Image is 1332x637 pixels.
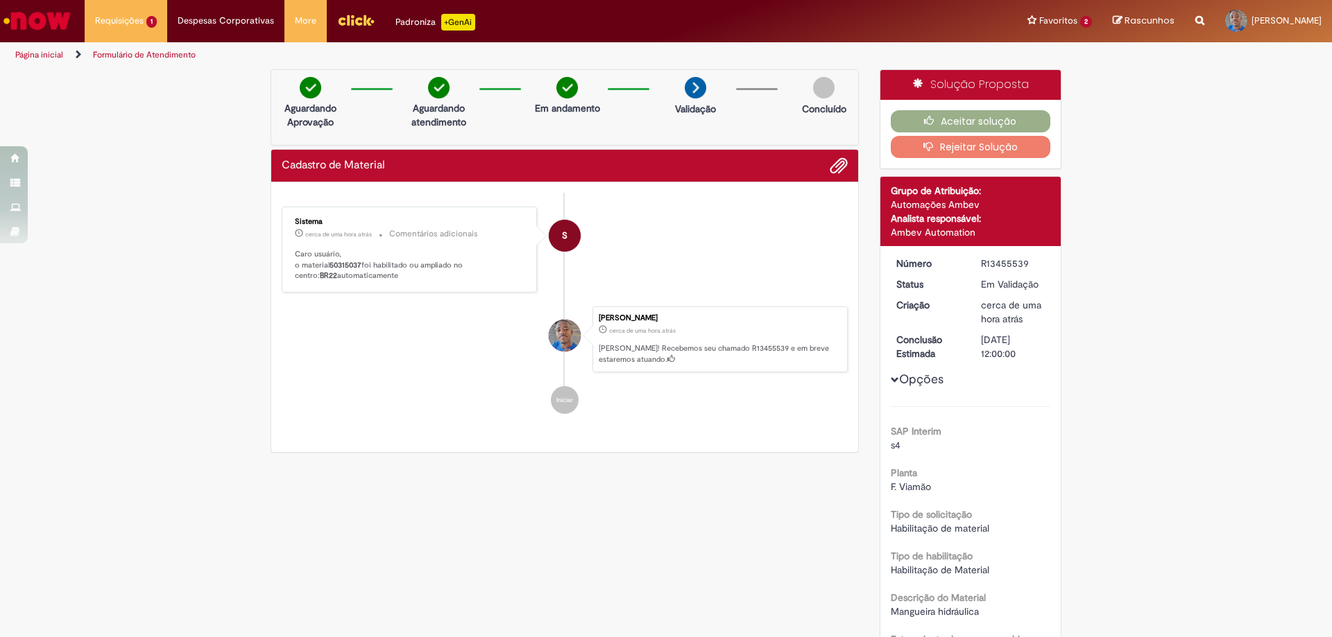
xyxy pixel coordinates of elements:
div: Sistema [295,218,526,226]
span: s4 [891,439,900,451]
img: click_logo_yellow_360x200.png [337,10,375,30]
p: Concluído [802,102,846,116]
time: 28/08/2025 07:54:59 [305,230,372,238]
time: 28/08/2025 07:51:48 [981,299,1041,325]
span: Mangueira hidráulica [891,605,979,618]
span: cerca de uma hora atrás [305,230,372,238]
time: 28/08/2025 07:51:48 [609,326,676,335]
div: Padroniza [395,14,475,30]
span: cerca de uma hora atrás [609,326,676,335]
b: 50315037 [330,260,361,270]
a: Formulário de Atendimento [93,49,196,60]
b: Descrição do Material [891,591,986,604]
span: S [562,219,567,252]
div: Ambev Automation [891,225,1051,239]
ul: Histórico de tíquete [282,193,848,428]
img: arrow-next.png [685,77,706,98]
div: System [549,220,581,252]
span: Requisições [95,14,144,28]
button: Adicionar anexos [830,157,848,175]
div: Automações Ambev [891,198,1051,211]
span: Despesas Corporativas [178,14,274,28]
div: Grupo de Atribuição: [891,184,1051,198]
span: Favoritos [1039,14,1077,28]
span: Rascunhos [1125,14,1175,27]
img: ServiceNow [1,7,73,35]
dt: Status [886,277,971,291]
span: 1 [146,16,157,28]
a: Rascunhos [1113,15,1175,28]
span: More [295,14,316,28]
p: Em andamento [535,101,600,115]
b: Tipo de habilitação [891,550,973,562]
p: Aguardando Aprovação [277,101,344,129]
a: Página inicial [15,49,63,60]
span: cerca de uma hora atrás [981,299,1041,325]
span: Habilitação de material [891,522,989,534]
div: [PERSON_NAME] [599,314,840,322]
span: Habilitação de Material [891,564,989,576]
div: [DATE] 12:00:00 [981,333,1045,360]
img: check-circle-green.png [556,77,578,98]
li: Andre Luis Dos Santos Oliveira [282,306,848,373]
p: [PERSON_NAME]! Recebemos seu chamado R13455539 e em breve estaremos atuando. [599,343,840,365]
b: Planta [891,466,917,479]
div: Solução Proposta [880,70,1061,100]
button: Rejeitar Solução [891,136,1051,158]
b: Tipo de solicitação [891,508,972,521]
dt: Número [886,256,971,270]
div: Analista responsável: [891,211,1051,225]
ul: Trilhas de página [10,42,878,68]
div: 28/08/2025 07:51:48 [981,298,1045,326]
p: +GenAi [441,14,475,30]
h2: Cadastro de Material Histórico de tíquete [282,159,385,172]
dt: Criação [886,298,971,312]
p: Validação [675,102,716,116]
span: 2 [1080,16,1092,28]
div: R13455539 [981,256,1045,270]
small: Comentários adicionais [389,228,478,240]
img: img-circle-grey.png [813,77,835,98]
span: F. Viamão [891,480,931,493]
p: Aguardando atendimento [405,101,472,129]
button: Aceitar solução [891,110,1051,132]
b: BR22 [320,270,337,281]
b: SAP Interim [891,425,941,437]
img: check-circle-green.png [428,77,450,98]
dt: Conclusão Estimada [886,333,971,360]
p: Caro usuário, o material foi habilitado ou ampliado no centro: automaticamente [295,249,526,281]
div: Em Validação [981,277,1045,291]
div: Andre Luis Dos Santos Oliveira [549,320,581,351]
span: [PERSON_NAME] [1252,15,1322,26]
img: check-circle-green.png [300,77,321,98]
